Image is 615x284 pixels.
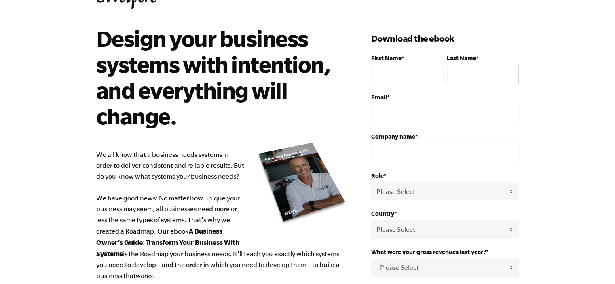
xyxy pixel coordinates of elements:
[371,210,394,217] span: Country
[136,272,153,279] em: works
[575,245,615,284] iframe: Chat Widget
[96,227,239,257] b: A Business Owner’s Guide: Transform Your Business With Systems
[371,172,383,179] span: Role
[371,94,387,101] span: Email
[96,149,347,281] p: We all know that a business needs systems in order to deliver consistent and reliable results. Bu...
[371,248,486,255] span: What were your gross revenues last year?
[447,55,476,61] span: Last Name
[371,32,519,45] h3: Download the ebook
[371,55,401,61] span: First Name
[371,133,415,140] span: Company name
[258,142,347,225] img: new_roadmap_cover_093019
[96,25,335,129] h2: Design your business systems with intention, and everything will change.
